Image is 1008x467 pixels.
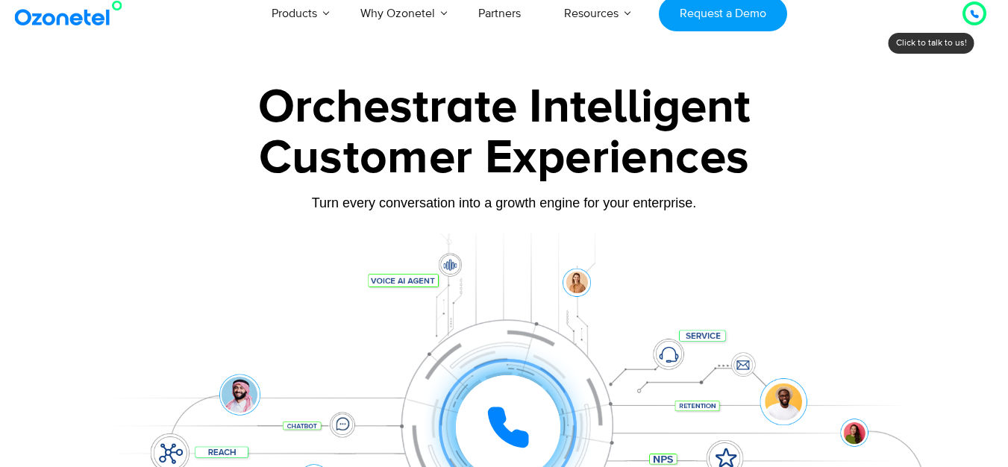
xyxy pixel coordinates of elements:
[38,84,971,131] div: Orchestrate Intelligent
[38,122,971,194] div: Customer Experiences
[38,195,971,211] div: Turn every conversation into a growth engine for your enterprise.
